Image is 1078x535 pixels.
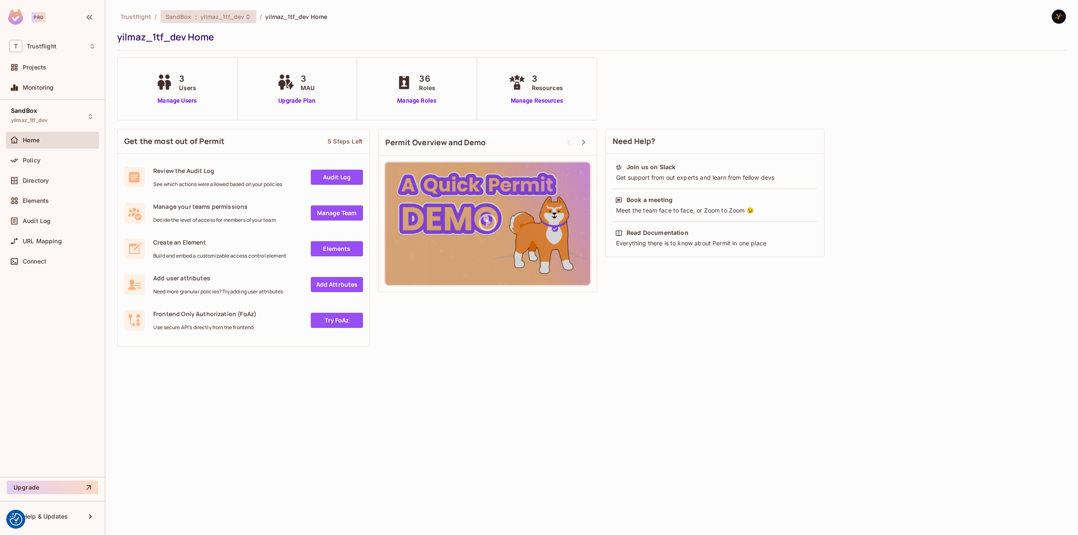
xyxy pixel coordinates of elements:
span: 3 [179,72,196,85]
span: yilmaz_1tf_dev [11,117,48,124]
span: MAU [301,83,315,92]
span: yilmaz_1tf_dev Home [265,13,328,21]
span: Create an Element [153,238,286,246]
span: 3 [532,72,563,85]
div: Pro [32,12,45,22]
li: / [260,13,262,21]
span: Need more granular policies? Try adding user attributes [153,288,283,295]
button: Upgrade [7,481,98,494]
span: : [195,13,197,20]
a: Audit Log [311,170,363,185]
a: Add Attrbutes [311,277,363,292]
span: Decide the level of access for members of your team [153,217,276,224]
span: Home [23,137,40,144]
span: SandBox [165,13,192,21]
span: Resources [532,83,563,92]
a: Try FoAz [311,313,363,328]
span: Users [179,83,196,92]
span: Elements [23,197,49,204]
span: Roles [419,83,435,92]
span: SandBox [11,107,37,114]
a: Manage Team [311,205,363,221]
span: Directory [23,177,49,184]
span: See which actions were allowed based on your policies [153,181,282,188]
span: Build and embed a customizable access control element [153,253,286,259]
span: Use secure API's directly from the frontend [153,324,256,331]
span: Add user attributes [153,274,283,282]
span: 36 [419,72,435,85]
img: Yilmaz Alizadeh [1052,10,1066,24]
li: / [155,13,157,21]
div: Get support from out experts and learn from fellow devs [615,173,815,182]
a: Upgrade Plan [275,96,319,105]
span: URL Mapping [23,238,62,245]
span: the active workspace [120,13,151,21]
a: Elements [311,241,363,256]
div: 5 Steps Left [328,137,363,145]
span: Audit Log [23,218,51,224]
span: 3 [301,72,315,85]
span: Get the most out of Permit [124,136,224,146]
span: T [9,40,22,52]
span: Connect [23,258,46,265]
span: Need Help? [613,136,656,146]
span: yilmaz_1tf_dev [200,13,245,21]
span: Projects [23,64,46,71]
span: Monitoring [23,84,54,91]
img: SReyMgAAAABJRU5ErkJggg== [8,9,23,25]
div: Meet the team face to face, or Zoom to Zoom 😉 [615,206,815,215]
a: Manage Resources [507,96,567,105]
span: Policy [23,157,40,164]
span: Frontend Only Authorization (FoAz) [153,310,256,318]
div: Read Documentation [627,229,688,237]
span: Manage your teams permissions [153,202,276,210]
img: Revisit consent button [10,513,22,526]
button: Consent Preferences [10,513,22,526]
div: Book a meeting [627,196,672,204]
div: Join us on Slack [627,163,675,171]
a: Manage Users [154,96,200,105]
span: Review the Audit Log [153,167,282,175]
span: Workspace: Trustflight [27,43,56,50]
span: Permit Overview and Demo [385,137,486,148]
div: Everything there is to know about Permit in one place [615,239,815,248]
span: Help & Updates [23,513,68,520]
div: yilmaz_1tf_dev Home [117,31,1062,43]
a: Manage Roles [394,96,440,105]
